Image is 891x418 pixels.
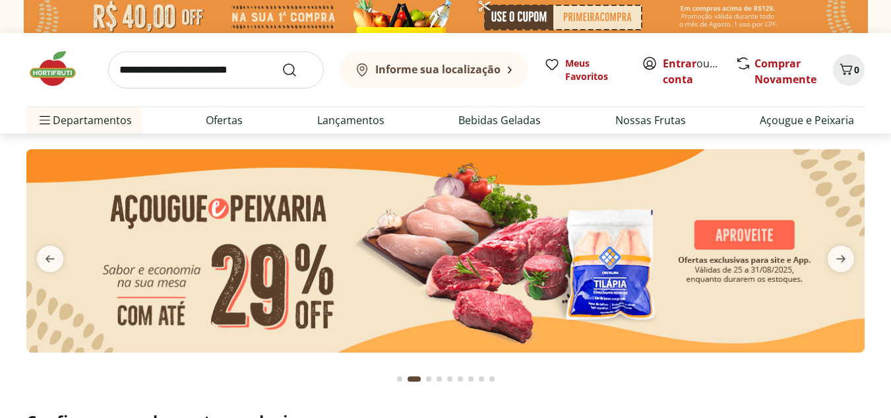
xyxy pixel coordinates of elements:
[317,112,384,128] a: Lançamentos
[833,54,865,86] button: Carrinho
[434,363,445,395] button: Go to page 4 from fs-carousel
[754,56,816,87] a: Comprar Novamente
[423,363,434,395] button: Go to page 3 from fs-carousel
[375,62,501,77] b: Informe sua localização
[37,104,132,136] span: Departamentos
[108,52,324,88] input: search
[663,55,722,87] span: ou
[26,246,74,272] button: previous
[206,112,243,128] a: Ofertas
[394,363,405,395] button: Go to page 1 from fs-carousel
[544,57,626,83] a: Meus Favoritos
[340,52,528,88] button: Informe sua localização
[26,49,92,88] img: Hortifruti
[817,246,865,272] button: next
[565,57,626,83] span: Meus Favoritos
[458,112,541,128] a: Bebidas Geladas
[37,104,53,136] button: Menu
[282,62,313,78] button: Submit Search
[854,63,859,76] span: 0
[476,363,487,395] button: Go to page 8 from fs-carousel
[760,112,854,128] a: Açougue e Peixaria
[455,363,466,395] button: Go to page 6 from fs-carousel
[663,56,696,71] a: Entrar
[445,363,455,395] button: Go to page 5 from fs-carousel
[26,149,865,353] img: açougue
[405,363,423,395] button: Current page from fs-carousel
[615,112,686,128] a: Nossas Frutas
[487,363,497,395] button: Go to page 9 from fs-carousel
[663,56,735,87] a: Criar conta
[466,363,476,395] button: Go to page 7 from fs-carousel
